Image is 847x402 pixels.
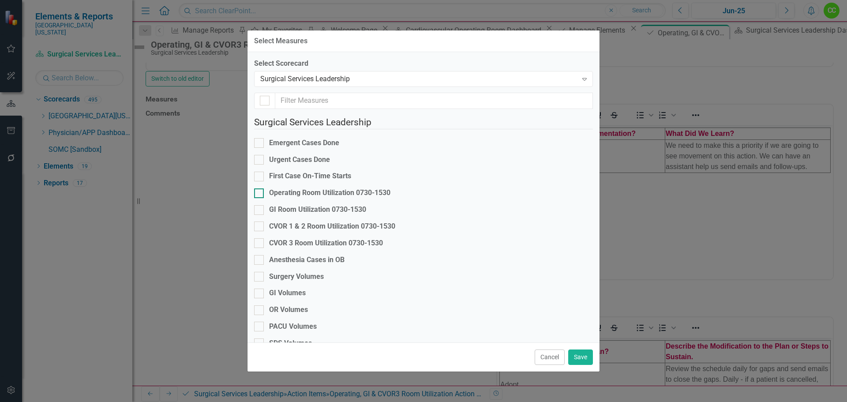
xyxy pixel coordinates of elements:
[269,322,317,332] div: PACU Volumes
[224,5,285,12] span: Root Cause Analysis
[113,66,222,98] p: 2. Emails and in-person communication will occur when there are missed opportunities.
[169,4,331,23] span: Describe the Modification to the Plan or Steps to Sustain.
[223,16,334,105] td: [DATE]
[224,15,333,47] p: 1. inadequate surgical scheduling and coordination to minimize gaps in the OR schedule.
[3,6,51,13] span: Owner of Action
[254,116,593,129] legend: Surgical Services Leadership
[269,138,339,148] div: Emergent Cases Done
[3,10,112,17] span: Adopt, Adapt, or Abandon Plan?
[269,238,383,248] div: CVOR 3 Room Utilization 0730-1530
[269,155,330,165] div: Urgent Cases Done
[269,171,351,181] div: First Case On-Time Starts
[3,15,113,94] td: CVOR/OR
[3,5,48,12] span: Team Members
[3,15,168,48] td: Partially
[568,349,593,365] button: Save
[3,15,333,26] p: 1. Keeping up with the volume and considering cancellations the day of.
[275,93,593,109] input: Filter Measures
[269,272,324,282] div: Surgery Volumes
[3,4,75,12] span: Challenges We Faced
[269,255,345,265] div: Anesthesia Cases in OB
[113,6,171,13] strong: What is the Action?
[113,15,223,94] td: Operating Rooms, GI Rooms and CVOR3 are being underutilized.
[269,338,312,349] div: SDS Volumes
[269,305,308,315] div: OR Volumes
[169,4,237,12] span: What Did We Learn?
[3,16,113,105] td: Directors/Managers
[254,59,593,69] label: Select Scorecard
[113,5,176,12] span: What is the Problem?
[224,6,288,13] strong: Action Item Start Date
[269,188,390,198] div: Operating Room Utilization 0730-1530
[168,25,334,69] td: Review the schedule daily for gaps and send emails to close the gaps. Daily - if a patient is can...
[254,37,307,45] div: Select Measures
[3,33,333,43] p: 2. Consistent follow-up, every time is lacking.
[535,349,565,365] button: Cancel
[269,288,306,298] div: GI Volumes
[3,25,168,69] td: Adopt
[168,15,334,48] td: We need to make this a priority if we are going to see movement on this action. We can have an as...
[260,74,577,84] div: Surgical Services Leadership
[3,4,139,12] span: Were We Successful in Implementation?
[269,205,366,215] div: GI Room Utilization 0730-1530
[269,222,395,232] div: CVOR 1 & 2 Room Utilization 0730-1530
[113,16,222,59] p: 1. Will report gaps to the office schedulers and will attempt to close them prior to the day of s...
[224,54,333,86] p: 2. Lack of real-time daily data and follow-up communication with missed opportunities.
